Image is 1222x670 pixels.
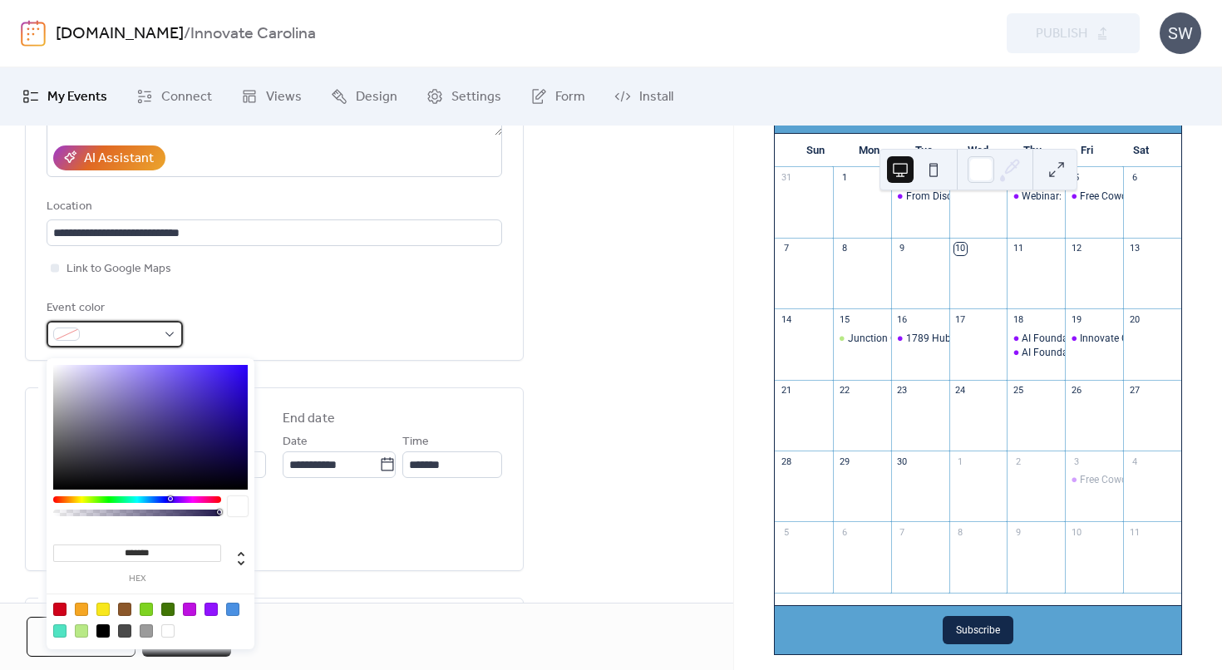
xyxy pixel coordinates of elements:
div: 22 [838,385,850,397]
a: Connect [124,74,224,119]
div: 8 [838,243,850,255]
div: 16 [896,313,909,326]
div: Junction Office Hours: Vaccine Development [833,332,891,346]
div: #7ED321 [140,603,153,616]
b: / [184,18,190,50]
div: 4 [1128,456,1141,468]
span: Install [639,87,673,107]
button: Cancel [27,617,136,657]
div: #8B572A [118,603,131,616]
div: 1789 Hub Student Mixer [891,332,949,346]
div: 10 [1070,526,1082,539]
div: 1789 Hub Student Mixer [906,332,1015,346]
div: Junction Office Hours: Vaccine Development [848,332,1047,346]
div: 2 [1012,456,1024,468]
div: 13 [1128,243,1141,255]
div: #50E3C2 [53,624,67,638]
a: Form [518,74,598,119]
div: 6 [1128,172,1141,185]
div: 26 [1070,385,1082,397]
div: 23 [896,385,909,397]
div: 15 [838,313,850,326]
a: My Events [10,74,120,119]
div: 12 [1070,243,1082,255]
div: #B8E986 [75,624,88,638]
div: Location [47,197,499,217]
div: 8 [954,526,967,539]
b: Innovate Carolina [190,18,316,50]
div: Free Coworking Day at The Junction [1065,473,1123,487]
div: 3 [1070,456,1082,468]
div: 24 [954,385,967,397]
label: hex [53,574,221,584]
div: 6 [838,526,850,539]
div: 9 [1012,526,1024,539]
span: Time [402,432,429,452]
div: 14 [780,313,792,326]
div: 1 [954,456,967,468]
div: #4A90E2 [226,603,239,616]
div: #FFFFFF [161,624,175,638]
span: Connect [161,87,212,107]
div: AI Foundations: Building Your Skills in Effective Prompting [1007,332,1065,346]
div: 25 [1012,385,1024,397]
a: Install [602,74,686,119]
div: #9B9B9B [140,624,153,638]
div: Webinar: How Does UNC Innovation Make a Human and Economic Impact? [1007,190,1065,204]
div: Sun [788,134,842,167]
div: 31 [780,172,792,185]
span: Design [356,87,397,107]
div: 7 [780,243,792,255]
div: SW [1160,12,1201,54]
div: #000000 [96,624,110,638]
div: Event color [47,298,180,318]
div: 11 [1012,243,1024,255]
span: Settings [451,87,501,107]
div: Tue [897,134,951,167]
a: Settings [414,74,514,119]
a: Views [229,74,314,119]
div: #BD10E0 [183,603,196,616]
div: 5 [780,526,792,539]
div: Thu [1005,134,1059,167]
div: Free Coworking Day at The Junction [1065,190,1123,204]
div: 18 [1012,313,1024,326]
div: Innovate Carolina Network Forum [1065,332,1123,346]
div: 1 [838,172,850,185]
span: Link to Google Maps [67,259,171,279]
div: 19 [1070,313,1082,326]
div: End date [283,409,335,429]
div: 7 [896,526,909,539]
div: 30 [896,456,909,468]
div: 27 [1128,385,1141,397]
span: My Events [47,87,107,107]
div: #417505 [161,603,175,616]
div: AI Foundations: Building Your Skills in Effective Prompting [1007,346,1065,360]
button: Subscribe [943,616,1013,644]
div: 10 [954,243,967,255]
div: Fri [1059,134,1113,167]
div: 20 [1128,313,1141,326]
button: AI Assistant [53,145,165,170]
div: Mon [842,134,896,167]
div: AI Assistant [84,149,154,169]
div: 11 [1128,526,1141,539]
div: 9 [896,243,909,255]
img: logo [21,20,46,47]
span: Form [555,87,585,107]
a: Design [318,74,410,119]
div: 17 [954,313,967,326]
div: Wed [951,134,1005,167]
div: From Discovery to Direction: How AI Powers Research Translation [891,190,949,204]
div: #4A4A4A [118,624,131,638]
div: 28 [780,456,792,468]
div: #9013FE [204,603,218,616]
div: 29 [838,456,850,468]
span: Date [283,432,308,452]
span: Views [266,87,302,107]
div: #D0021B [53,603,67,616]
div: 21 [780,385,792,397]
div: #F8E71C [96,603,110,616]
div: Sat [1114,134,1168,167]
